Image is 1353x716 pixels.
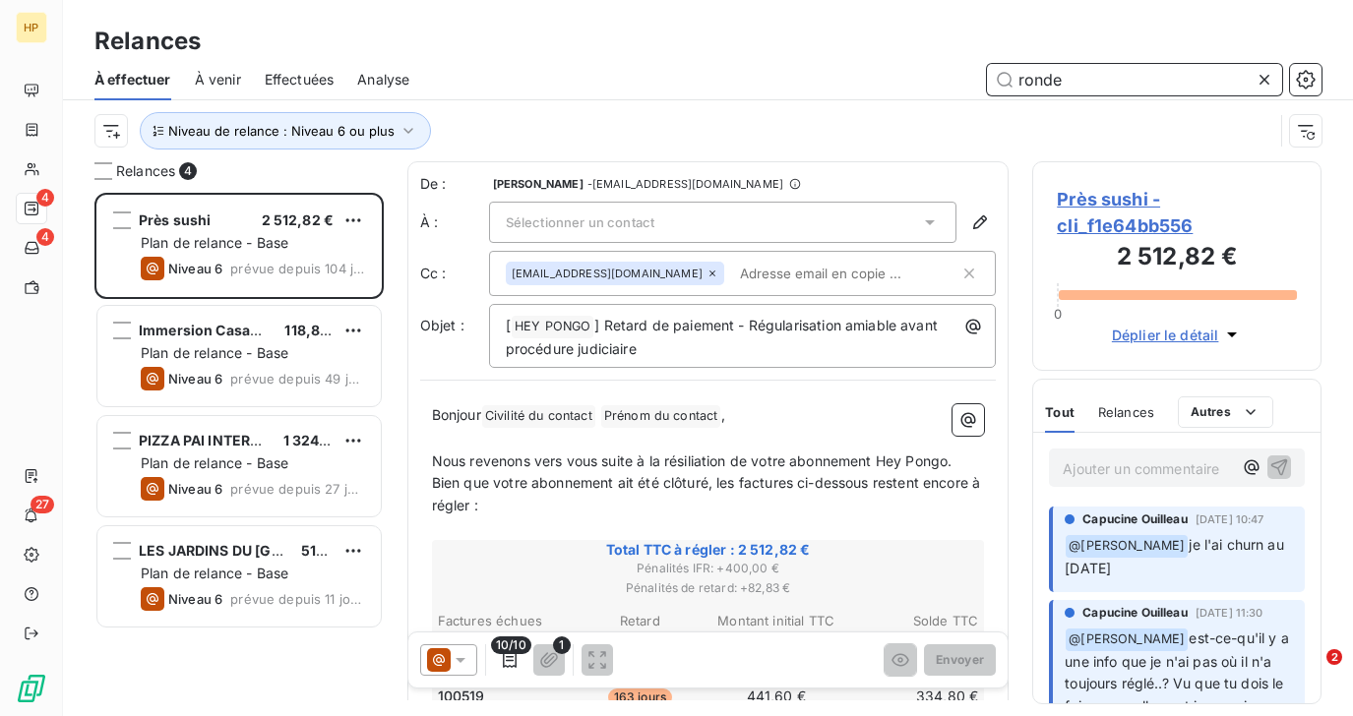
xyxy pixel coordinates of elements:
[601,405,721,428] span: Prénom du contact
[230,371,365,387] span: prévue depuis 49 jours
[432,406,481,423] span: Bonjour
[1082,510,1188,528] span: Capucine Ouilleau
[140,112,431,149] button: Niveau de relance : Niveau 6 ou plus
[1326,649,1342,665] span: 2
[1045,404,1075,420] span: Tout
[432,452,953,469] span: Nous revenons vers vous suite à la résiliation de votre abonnement Hey Pongo.
[141,454,288,471] span: Plan de relance - Base
[1057,186,1297,239] span: Près sushi - cli_f1e64bb556
[168,481,222,497] span: Niveau 6
[721,406,725,423] span: ,
[435,579,982,597] span: Pénalités de retard : + 82,83 €
[553,636,571,654] span: 1
[141,565,288,581] span: Plan de relance - Base
[36,189,54,207] span: 4
[265,70,335,89] span: Effectuées
[141,234,288,251] span: Plan de relance - Base
[1196,513,1264,525] span: [DATE] 10:47
[1082,604,1188,622] span: Capucine Ouilleau
[230,261,365,276] span: prévue depuis 104 jours
[432,474,985,513] span: Bien que votre abonnement ait été clôturé, les factures ci-dessous restent encore à régler :
[230,481,365,497] span: prévue depuis 27 jours
[1112,325,1219,345] span: Déplier le détail
[1178,396,1273,428] button: Autres
[506,317,942,357] span: ] Retard de paiement - Régularisation amiable avant procédure judiciaire
[301,542,360,559] span: 515,27 €
[195,70,241,89] span: À venir
[283,432,356,448] span: 1 324,80 €
[924,644,996,676] button: Envoyer
[709,686,843,707] td: 441,60 €
[139,211,212,228] span: Près sushi
[587,178,783,190] span: - [EMAIL_ADDRESS][DOMAIN_NAME]
[491,636,531,654] span: 10/10
[438,686,485,706] span: 100519
[1098,404,1154,420] span: Relances
[168,123,395,139] span: Niveau de relance : Niveau 6 ou plus
[262,211,335,228] span: 2 512,82 €
[1057,239,1297,278] h3: 2 512,82 €
[420,317,464,333] span: Objet :
[94,70,171,89] span: À effectuer
[168,371,222,387] span: Niveau 6
[493,178,584,190] span: [PERSON_NAME]
[31,496,54,513] span: 27
[420,174,489,194] span: De :
[116,161,175,181] span: Relances
[1196,607,1263,619] span: [DATE] 11:30
[1066,628,1188,651] span: @ [PERSON_NAME]
[141,344,288,361] span: Plan de relance - Base
[420,264,489,283] label: Cc :
[732,259,959,288] input: Adresse email en copie ...
[512,316,593,338] span: HEY PONGO
[168,591,222,607] span: Niveau 6
[987,64,1282,95] input: Rechercher
[36,228,54,246] span: 4
[1286,649,1333,696] iframe: Intercom live chat
[1054,306,1062,322] span: 0
[435,560,982,577] span: Pénalités IFR : + 400,00 €
[139,542,401,559] span: LES JARDINS DU [GEOGRAPHIC_DATA]
[179,162,197,180] span: 4
[16,12,47,43] div: HP
[845,686,979,707] td: 334,80 €
[139,432,323,448] span: PIZZA PAI INTERNATIONAL
[573,611,707,631] th: Retard
[94,193,384,716] div: grid
[482,405,595,428] span: Civilité du contact
[139,322,284,338] span: Immersion Casanova
[230,591,365,607] span: prévue depuis 11 jours
[512,268,703,279] span: [EMAIL_ADDRESS][DOMAIN_NAME]
[506,317,511,333] span: [
[168,261,222,276] span: Niveau 6
[420,212,489,232] label: À :
[1106,324,1249,346] button: Déplier le détail
[1066,535,1188,558] span: @ [PERSON_NAME]
[284,322,338,338] span: 118,81 €
[506,214,654,230] span: Sélectionner un contact
[357,70,409,89] span: Analyse
[437,611,571,631] th: Factures échues
[16,673,47,704] img: Logo LeanPay
[608,688,672,706] span: 163 jours
[845,611,979,631] th: Solde TTC
[1065,536,1288,576] span: je l'ai churn au [DATE]
[709,611,843,631] th: Montant initial TTC
[435,540,982,560] span: Total TTC à régler : 2 512,82 €
[94,24,201,59] h3: Relances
